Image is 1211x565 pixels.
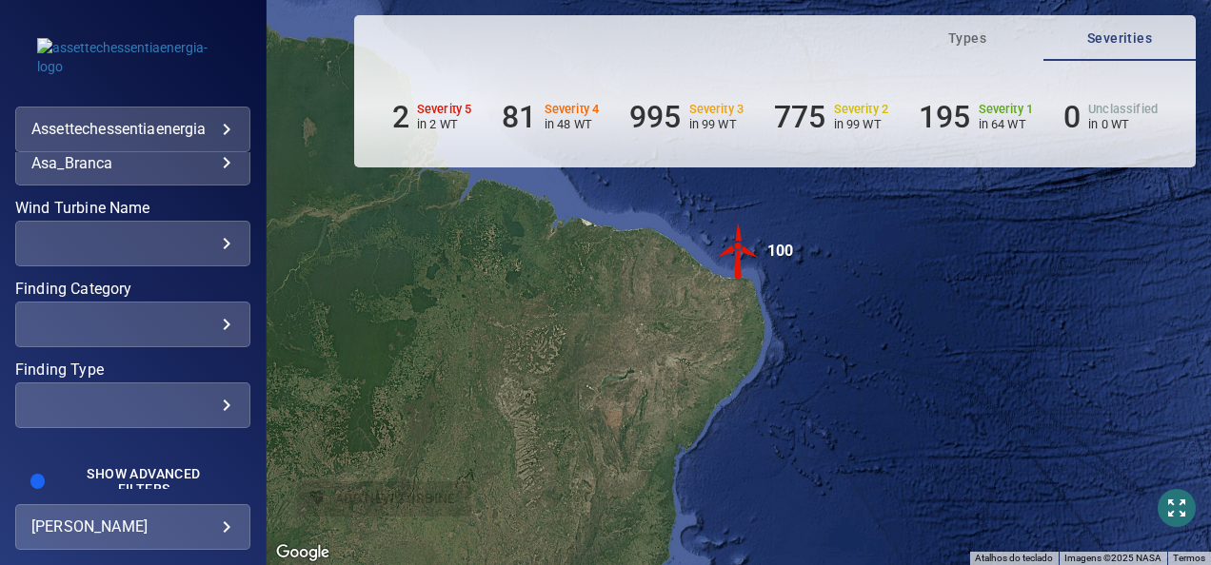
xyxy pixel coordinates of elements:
div: Wind Turbine Name [15,221,250,266]
h6: 81 [502,99,536,135]
p: in 99 WT [834,117,889,131]
p: in 2 WT [417,117,472,131]
h6: 995 [629,99,681,135]
h6: Unclassified [1088,103,1158,116]
button: Show Advanced Filters [52,458,235,504]
div: Wind Farms [15,140,250,185]
span: Types [903,27,1032,50]
button: Atalhos do teclado [975,552,1053,565]
h6: Severity 2 [834,103,889,116]
span: Severities [1055,27,1184,50]
li: Severity 4 [502,99,599,135]
label: Finding Type [15,362,250,378]
label: Wind Turbine Name [15,201,250,216]
div: Finding Category [15,302,250,347]
a: Termos (abre em uma nova guia) [1173,553,1205,563]
img: Google [271,540,334,565]
a: Abrir esta área no Google Maps (abre uma nova janela) [271,540,334,565]
h6: 195 [919,99,970,135]
div: assettechessentiaenergia [15,107,250,152]
p: in 64 WT [979,117,1034,131]
label: Finding Category [15,282,250,297]
li: Severity 3 [629,99,744,135]
h6: 775 [774,99,825,135]
h6: Severity 3 [689,103,744,116]
li: Severity 1 [919,99,1033,135]
p: in 48 WT [545,117,600,131]
div: Finding Type [15,382,250,428]
img: windFarmIconCat5.svg [710,223,767,280]
li: Severity 2 [774,99,888,135]
h6: 0 [1063,99,1081,135]
span: Imagens ©2025 NASA [1064,553,1161,563]
h6: 2 [392,99,409,135]
h6: Severity 4 [545,103,600,116]
li: Severity 5 [392,99,472,135]
div: Asa_Branca [31,154,234,172]
p: in 99 WT [689,117,744,131]
div: assettechessentiaenergia [31,114,234,145]
p: in 0 WT [1088,117,1158,131]
gmp-advanced-marker: 100 [710,223,767,282]
h6: Severity 1 [979,103,1034,116]
span: Show Advanced Filters [64,466,224,497]
div: 100 [767,223,793,280]
h6: Severity 5 [417,103,472,116]
li: Severity Unclassified [1063,99,1158,135]
img: assettechessentiaenergia-logo [37,38,228,76]
div: [PERSON_NAME] [31,512,234,542]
